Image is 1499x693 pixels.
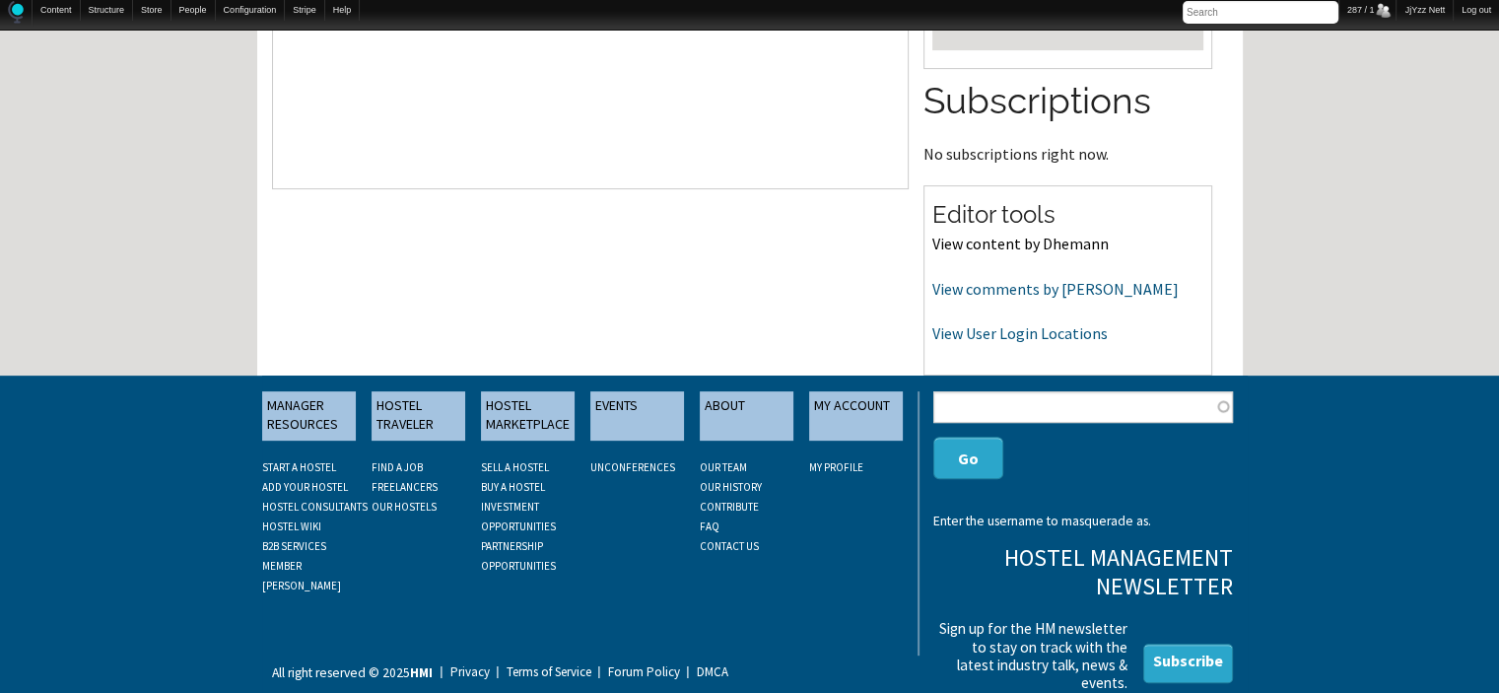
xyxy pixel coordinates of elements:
a: BUY A HOSTEL [481,480,545,494]
a: HOSTEL WIKI [262,520,321,533]
a: OUR HOSTELS [372,500,437,514]
strong: HMI [410,664,433,681]
input: Search [1183,1,1338,24]
a: HOSTEL MARKETPLACE [481,391,575,441]
img: Home [8,1,24,24]
p: Sign up for the HM newsletter to stay on track with the latest industry talk, news & events. [933,620,1127,692]
p: All right reserved © 2025 [272,662,433,684]
a: SELL A HOSTEL [481,460,549,474]
h2: Subscriptions [923,76,1212,127]
a: Subscribe [1143,644,1233,683]
a: B2B SERVICES [262,539,326,553]
a: OUR HISTORY [700,480,762,494]
a: ABOUT [700,391,793,441]
a: View User Login Locations [932,323,1108,343]
a: View comments by [PERSON_NAME] [932,279,1179,299]
a: ADD YOUR HOSTEL [262,480,348,494]
a: PARTNERSHIP OPPORTUNITIES [481,539,556,573]
a: START A HOSTEL [262,460,336,474]
a: FREELANCERS [372,480,438,494]
a: OUR TEAM [700,460,747,474]
a: View content by Dhemann [932,234,1109,253]
a: MEMBER [PERSON_NAME] [262,559,341,592]
a: EVENTS [590,391,684,441]
a: Terms of Service [493,667,591,677]
section: No subscriptions right now. [923,76,1212,161]
a: MANAGER RESOURCES [262,391,356,441]
a: Privacy [437,667,490,677]
button: Go [933,437,1003,479]
a: FAQ [700,520,719,533]
a: INVESTMENT OPPORTUNITIES [481,500,556,533]
a: CONTRIBUTE [700,500,759,514]
a: My Profile [809,460,863,474]
a: HOSTEL TRAVELER [372,391,465,441]
a: MY ACCOUNT [809,391,903,441]
a: UNCONFERENCES [590,460,675,474]
h3: Hostel Management Newsletter [933,544,1232,601]
a: CONTACT US [700,539,759,553]
a: Forum Policy [594,667,680,677]
a: FIND A JOB [372,460,423,474]
div: Enter the username to masquerade as. [933,515,1232,528]
a: DMCA [683,667,728,677]
h2: Editor tools [932,198,1203,232]
a: HOSTEL CONSULTANTS [262,500,368,514]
